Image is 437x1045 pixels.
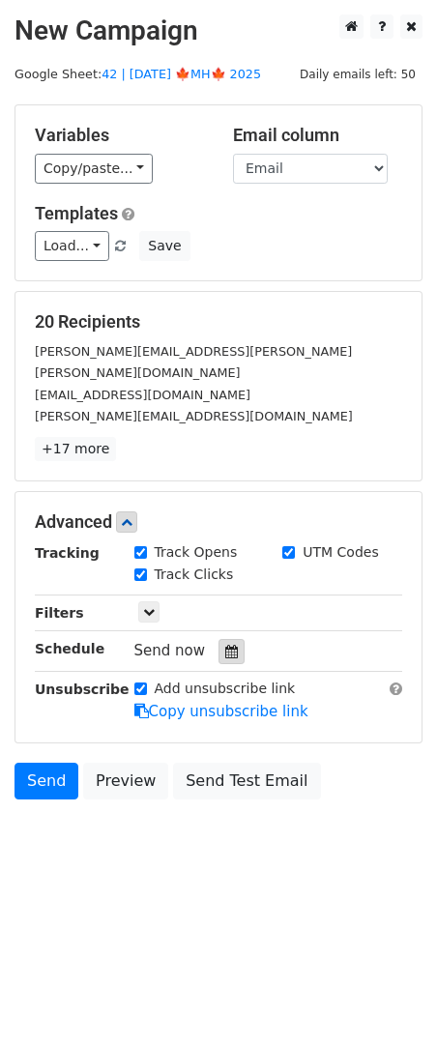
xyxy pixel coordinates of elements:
[35,545,100,561] strong: Tracking
[293,67,422,81] a: Daily emails left: 50
[35,388,250,402] small: [EMAIL_ADDRESS][DOMAIN_NAME]
[15,15,422,47] h2: New Campaign
[35,641,104,656] strong: Schedule
[134,703,308,720] a: Copy unsubscribe link
[155,679,296,699] label: Add unsubscribe link
[233,125,402,146] h5: Email column
[303,542,378,563] label: UTM Codes
[293,64,422,85] span: Daily emails left: 50
[340,952,437,1045] iframe: Chat Widget
[35,311,402,333] h5: 20 Recipients
[102,67,261,81] a: 42 | [DATE] 🍁MH🍁 2025
[35,125,204,146] h5: Variables
[35,231,109,261] a: Load...
[35,203,118,223] a: Templates
[173,763,320,799] a: Send Test Email
[83,763,168,799] a: Preview
[139,231,189,261] button: Save
[35,409,353,423] small: [PERSON_NAME][EMAIL_ADDRESS][DOMAIN_NAME]
[35,344,352,381] small: [PERSON_NAME][EMAIL_ADDRESS][PERSON_NAME][PERSON_NAME][DOMAIN_NAME]
[35,682,130,697] strong: Unsubscribe
[155,542,238,563] label: Track Opens
[134,642,206,659] span: Send now
[35,154,153,184] a: Copy/paste...
[35,437,116,461] a: +17 more
[15,67,261,81] small: Google Sheet:
[15,763,78,799] a: Send
[35,511,402,533] h5: Advanced
[35,605,84,621] strong: Filters
[155,565,234,585] label: Track Clicks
